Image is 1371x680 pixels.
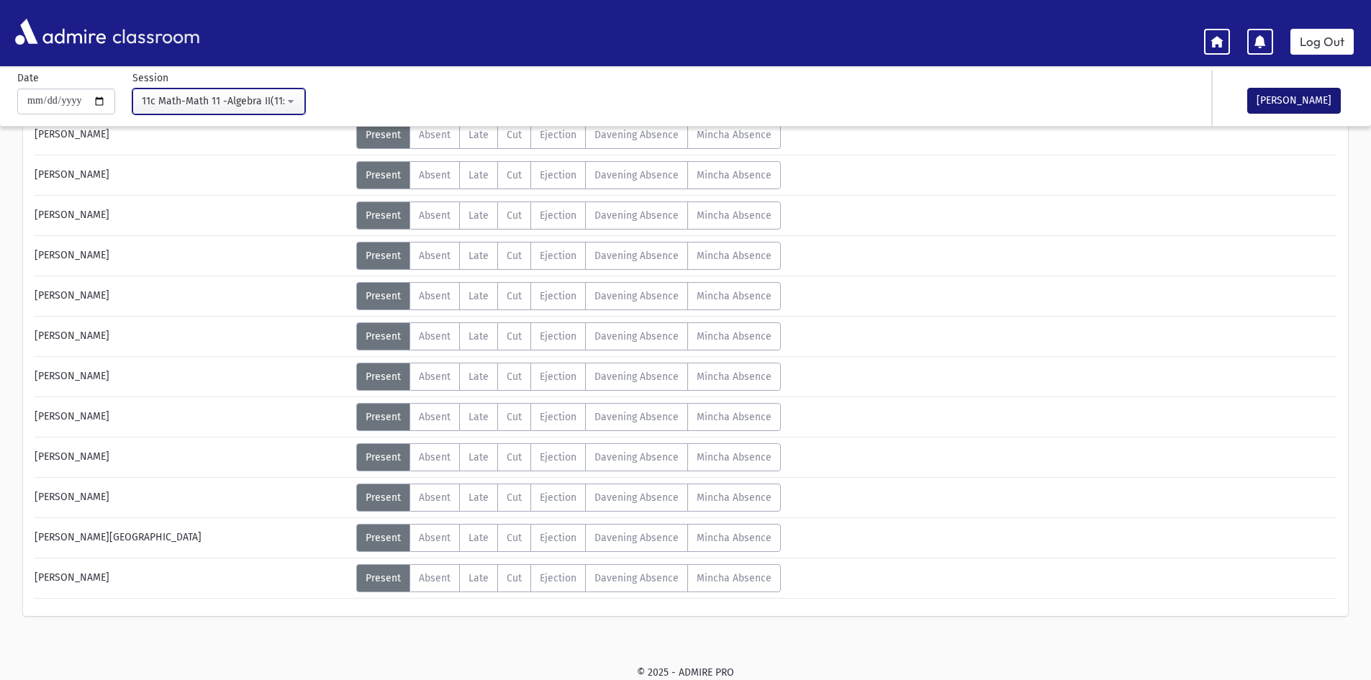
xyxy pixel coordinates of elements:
[594,532,679,544] span: Davening Absence
[540,250,576,262] span: Ejection
[109,13,200,51] span: classroom
[507,491,522,504] span: Cut
[507,330,522,343] span: Cut
[594,411,679,423] span: Davening Absence
[356,201,781,230] div: AttTypes
[366,572,401,584] span: Present
[27,443,356,471] div: [PERSON_NAME]
[469,250,489,262] span: Late
[1247,88,1341,114] button: [PERSON_NAME]
[540,371,576,383] span: Ejection
[469,129,489,141] span: Late
[356,524,781,552] div: AttTypes
[419,491,451,504] span: Absent
[27,322,356,350] div: [PERSON_NAME]
[366,169,401,181] span: Present
[594,451,679,463] span: Davening Absence
[697,532,772,544] span: Mincha Absence
[17,71,39,86] label: Date
[356,443,781,471] div: AttTypes
[356,403,781,431] div: AttTypes
[507,572,522,584] span: Cut
[697,451,772,463] span: Mincha Absence
[469,330,489,343] span: Late
[540,411,576,423] span: Ejection
[469,290,489,302] span: Late
[469,491,489,504] span: Late
[356,161,781,189] div: AttTypes
[419,330,451,343] span: Absent
[27,161,356,189] div: [PERSON_NAME]
[507,129,522,141] span: Cut
[419,250,451,262] span: Absent
[27,121,356,149] div: [PERSON_NAME]
[540,572,576,584] span: Ejection
[132,89,305,114] button: 11c Math-Math 11 -Algebra II(11:30AM-12:14PM)
[594,209,679,222] span: Davening Absence
[366,330,401,343] span: Present
[23,665,1348,680] div: © 2025 - ADMIRE PRO
[594,169,679,181] span: Davening Absence
[27,484,356,512] div: [PERSON_NAME]
[356,484,781,512] div: AttTypes
[419,411,451,423] span: Absent
[540,491,576,504] span: Ejection
[356,121,781,149] div: AttTypes
[12,15,109,48] img: AdmirePro
[697,330,772,343] span: Mincha Absence
[469,169,489,181] span: Late
[419,209,451,222] span: Absent
[540,451,576,463] span: Ejection
[27,564,356,592] div: [PERSON_NAME]
[27,403,356,431] div: [PERSON_NAME]
[27,363,356,391] div: [PERSON_NAME]
[132,71,168,86] label: Session
[469,411,489,423] span: Late
[507,451,522,463] span: Cut
[419,129,451,141] span: Absent
[594,491,679,504] span: Davening Absence
[697,209,772,222] span: Mincha Absence
[540,129,576,141] span: Ejection
[697,290,772,302] span: Mincha Absence
[142,94,284,109] div: 11c Math-Math 11 -Algebra II(11:30AM-12:14PM)
[594,371,679,383] span: Davening Absence
[356,242,781,270] div: AttTypes
[469,451,489,463] span: Late
[507,371,522,383] span: Cut
[507,209,522,222] span: Cut
[540,209,576,222] span: Ejection
[366,290,401,302] span: Present
[507,169,522,181] span: Cut
[469,572,489,584] span: Late
[540,290,576,302] span: Ejection
[366,411,401,423] span: Present
[469,532,489,544] span: Late
[419,371,451,383] span: Absent
[594,250,679,262] span: Davening Absence
[697,169,772,181] span: Mincha Absence
[469,209,489,222] span: Late
[366,532,401,544] span: Present
[27,242,356,270] div: [PERSON_NAME]
[594,290,679,302] span: Davening Absence
[540,532,576,544] span: Ejection
[366,129,401,141] span: Present
[419,572,451,584] span: Absent
[366,250,401,262] span: Present
[697,129,772,141] span: Mincha Absence
[1290,29,1354,55] a: Log Out
[366,209,401,222] span: Present
[540,330,576,343] span: Ejection
[697,250,772,262] span: Mincha Absence
[366,491,401,504] span: Present
[697,572,772,584] span: Mincha Absence
[507,290,522,302] span: Cut
[356,322,781,350] div: AttTypes
[540,169,576,181] span: Ejection
[697,411,772,423] span: Mincha Absence
[594,572,679,584] span: Davening Absence
[419,169,451,181] span: Absent
[507,250,522,262] span: Cut
[366,371,401,383] span: Present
